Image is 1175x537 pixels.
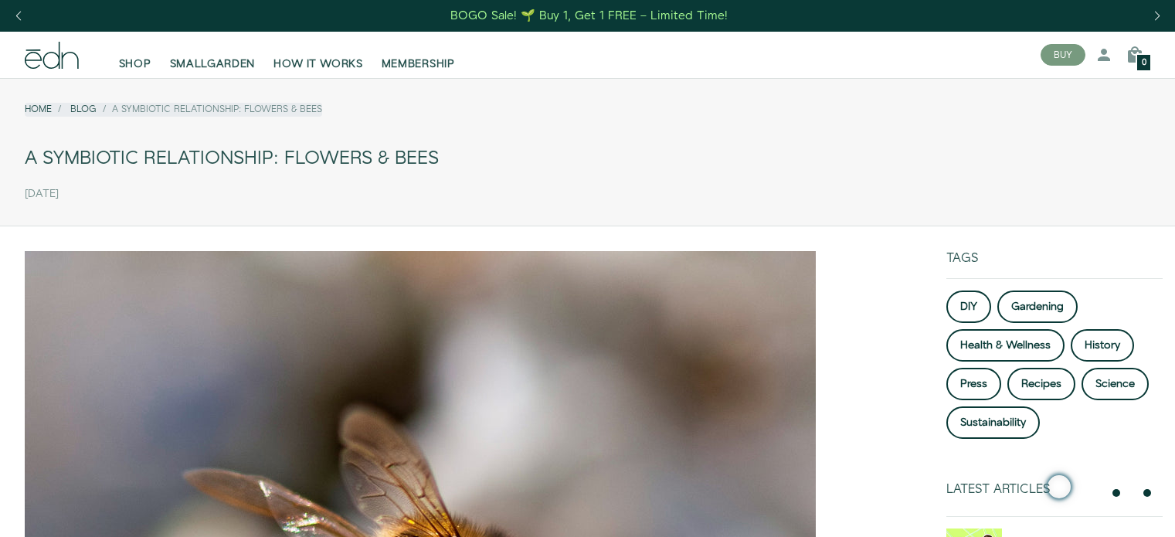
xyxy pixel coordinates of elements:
span: 0 [1142,59,1146,67]
a: HOW IT WORKS [264,38,372,72]
a: History [1071,329,1134,362]
span: HOW IT WORKS [273,56,362,72]
button: BUY [1041,44,1085,66]
a: SHOP [110,38,161,72]
span: SMALLGARDEN [170,56,256,72]
div: Latest Articles [946,482,1101,497]
div: Tags [946,251,1163,278]
time: [DATE] [25,188,59,201]
a: Home [25,103,52,116]
a: DIY [946,291,991,323]
nav: breadcrumbs [25,103,322,116]
a: BOGO Sale! 🌱 Buy 1, Get 1 FREE – Limited Time! [449,4,729,28]
div: BOGO Sale! 🌱 Buy 1, Get 1 FREE – Limited Time! [450,8,728,24]
a: Science [1082,368,1149,400]
a: Sustainability [946,406,1040,439]
a: Press [946,368,1001,400]
button: next [1138,484,1156,502]
a: Health & Wellness [946,329,1065,362]
span: SHOP [119,56,151,72]
span: MEMBERSHIP [382,56,455,72]
button: previous [1107,484,1126,502]
a: Blog [70,103,97,116]
a: MEMBERSHIP [372,38,464,72]
a: Recipes [1007,368,1075,400]
a: Gardening [997,291,1078,323]
a: SMALLGARDEN [161,38,265,72]
div: A Symbiotic Relationship: Flowers & Bees [25,141,1150,176]
li: A Symbiotic Relationship: Flowers & Bees [97,103,322,116]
